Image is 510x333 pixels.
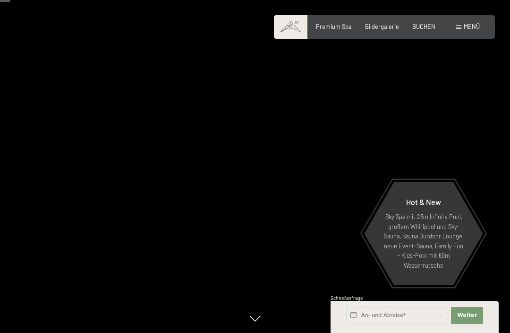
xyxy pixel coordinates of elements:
span: Hot & New [406,197,441,206]
p: Sky Spa mit 23m Infinity Pool, großem Whirlpool und Sky-Sauna, Sauna Outdoor Lounge, neue Event-S... [382,212,465,270]
span: Schnellanfrage [331,295,363,301]
span: Weiter [457,312,477,319]
a: Premium Spa [316,23,352,30]
button: Weiter [451,307,483,324]
span: Menü [464,23,480,30]
a: Hot & New Sky Spa mit 23m Infinity Pool, großem Whirlpool und Sky-Sauna, Sauna Outdoor Lounge, ne... [364,182,484,286]
a: BUCHEN [412,23,435,30]
a: Bildergalerie [365,23,399,30]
